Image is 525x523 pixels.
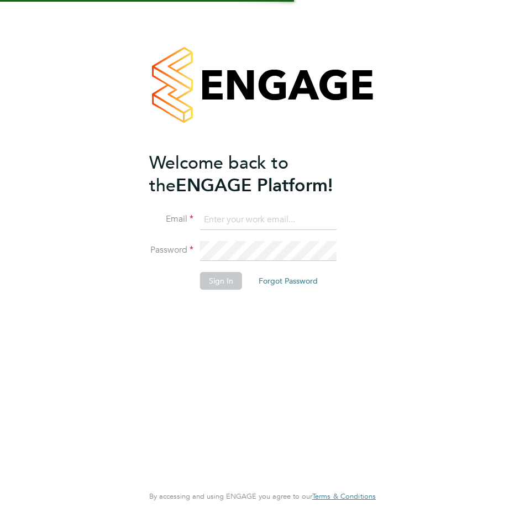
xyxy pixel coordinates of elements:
span: Terms & Conditions [312,491,376,501]
input: Enter your work email... [200,210,337,230]
h2: ENGAGE Platform! [149,151,365,197]
label: Email [149,213,193,225]
span: By accessing and using ENGAGE you agree to our [149,491,376,501]
span: Welcome back to the [149,152,288,196]
label: Password [149,244,193,256]
button: Forgot Password [250,272,327,290]
button: Sign In [200,272,242,290]
a: Terms & Conditions [312,492,376,501]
